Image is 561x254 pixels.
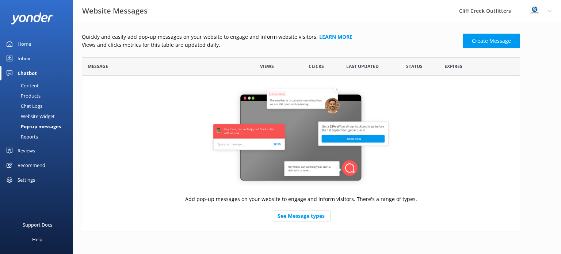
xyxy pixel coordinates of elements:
div: Recommend [18,158,45,173]
div: Help [32,232,42,247]
a: Learn more [319,33,352,40]
div: Pop-up messages [4,121,61,132]
div: Products [4,91,41,101]
div: grid [82,76,520,231]
img: 832-1757196605.png [529,5,540,16]
div: Content [4,80,39,91]
div: Chatbot [18,66,37,80]
div: Inbox [18,51,30,66]
p: Quickly and easily add pop-up messages on your website to engage and inform website visitors. [82,33,458,41]
div: Reviews [18,143,35,158]
a: Content [4,80,73,91]
a: Reports [4,132,73,142]
div: Support Docs [23,217,52,232]
h3: Website Messages [82,5,148,17]
span: Message [88,63,108,70]
p: Views and clicks metrics for this table are updated daily. [82,41,458,49]
a: Products [4,91,73,101]
div: Settings [18,173,35,187]
div: Website Widget [4,111,55,121]
a: Create Message [463,34,520,48]
p: Add pop-up messages on your website to engage and inform visitors. There's a range of types. [185,195,417,203]
span: Expires [444,63,462,70]
span: Status [406,63,423,70]
a: Website Widget [4,111,73,121]
span: Views [260,63,274,70]
img: yonder-white-logo.png [11,12,53,24]
img: website-message-default [210,85,392,187]
div: Reports [4,132,38,142]
a: See Message types [272,211,331,221]
span: Clicks [309,63,324,70]
div: Home [18,37,31,51]
div: Chat Logs [4,101,42,111]
a: Chat Logs [4,101,73,111]
span: Last updated [346,63,379,70]
a: Pop-up messages [4,121,73,132]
